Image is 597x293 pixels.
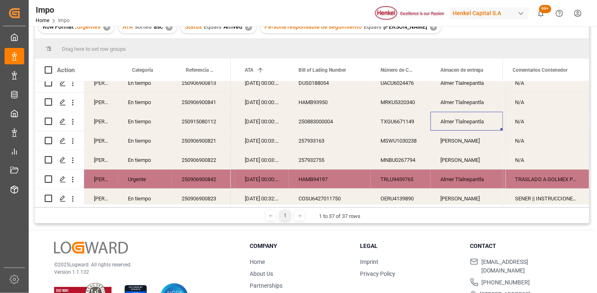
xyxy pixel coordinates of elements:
[506,170,589,189] div: TRASLADO A GOLMEX POR ETIQUETADO
[371,112,431,131] div: TXGU6671149
[431,189,503,208] div: [PERSON_NAME]
[43,23,77,30] span: Row Format :
[539,5,551,13] span: 99+
[84,73,118,92] div: [PERSON_NAME]
[371,131,431,150] div: MSWU1030238
[57,66,75,74] div: Action
[235,150,289,169] div: [DATE] 00:03:00
[506,112,589,131] div: Press SPACE to select this row.
[154,23,163,30] span: asc
[118,93,172,111] div: En tiempo
[506,170,589,189] div: Press SPACE to select this row.
[186,67,214,73] span: Referencia Leschaco
[235,112,289,131] div: [DATE] 00:00:00
[360,242,460,250] h3: Legal
[35,189,231,208] div: Press SPACE to select this row.
[431,93,503,111] div: Almer Tlalnepantla
[506,93,589,112] div: Press SPACE to select this row.
[245,24,252,31] div: ✕
[371,170,431,189] div: TRLU9459765
[35,93,231,112] div: Press SPACE to select this row.
[235,189,289,208] div: [DATE] 00:32:14
[250,270,273,277] a: About Us
[54,261,230,268] p: © 2025 Logward. All rights reserved.
[62,46,126,52] span: Drag here to set row groups
[513,67,568,73] span: Comentarios Contenedor
[118,131,172,150] div: En tiempo
[103,24,110,31] div: ✕
[235,131,289,150] div: [DATE] 00:03:00
[235,73,289,92] div: [DATE] 00:00:00
[506,131,589,150] div: N/A
[550,4,569,23] button: Help Center
[135,23,152,30] span: sorted
[84,170,118,189] div: [PERSON_NAME]
[84,131,118,150] div: [PERSON_NAME]
[54,268,230,276] p: Version 1.1.132
[289,150,371,169] div: 257932755
[289,93,371,111] div: HAMB93950
[250,242,350,250] h3: Company
[506,150,589,169] div: N/A
[77,23,100,30] span: Urgentes
[35,73,231,93] div: Press SPACE to select this row.
[118,170,172,189] div: Urgente
[250,282,283,289] a: Partnerships
[360,259,378,265] a: Imprint
[172,93,231,111] div: 250906900841
[204,23,221,30] span: Equals
[35,170,231,189] div: Press SPACE to select this row.
[250,259,265,265] a: Home
[506,112,589,131] div: N/A
[289,112,371,131] div: 250883000004
[319,212,360,220] div: 1 to 37 of 37 rows
[166,24,173,31] div: ✕
[431,150,503,169] div: [PERSON_NAME]
[450,7,529,19] div: Henkel Capital S.A
[84,150,118,169] div: [PERSON_NAME]
[118,112,172,131] div: En tiempo
[364,23,381,30] span: Equals
[289,170,371,189] div: HAMB94197
[35,112,231,131] div: Press SPACE to select this row.
[84,112,118,131] div: [PERSON_NAME]
[118,189,172,208] div: En tiempo
[84,189,118,208] div: [PERSON_NAME]
[371,150,431,169] div: MNBU0267794
[235,93,289,111] div: [DATE] 00:00:00
[289,131,371,150] div: 257933163
[54,242,128,254] img: Logward Logo
[506,73,589,92] div: N/A
[235,170,289,189] div: [DATE] 00:00:00
[506,73,589,93] div: Press SPACE to select this row.
[84,93,118,111] div: [PERSON_NAME]
[298,67,346,73] span: Bill of Lading Number
[506,131,589,150] div: Press SPACE to select this row.
[431,170,503,189] div: Almer Tlalnepantla
[481,258,570,275] span: [EMAIL_ADDRESS][DOMAIN_NAME]
[172,170,231,189] div: 250906900842
[36,4,70,16] div: Impo
[506,189,589,208] div: SENER || INSTRUCCIONES DE ENTREGA
[223,23,242,30] span: Arrived
[172,150,231,169] div: 250906900822
[381,67,413,73] span: Número de Contenedor
[532,4,550,23] button: show 101 new notifications
[123,23,133,30] span: ATA
[360,270,395,277] a: Privacy Policy
[172,73,231,92] div: 250906900813
[118,73,172,92] div: En tiempo
[470,242,570,250] h3: Contact
[36,18,49,23] a: Home
[172,131,231,150] div: 250906900821
[371,73,431,92] div: UACU6024476
[264,23,362,30] span: Persona responsable de seguimiento
[245,67,253,73] span: ATA
[172,189,231,208] div: 250906900823
[431,131,503,150] div: [PERSON_NAME]
[35,131,231,150] div: Press SPACE to select this row.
